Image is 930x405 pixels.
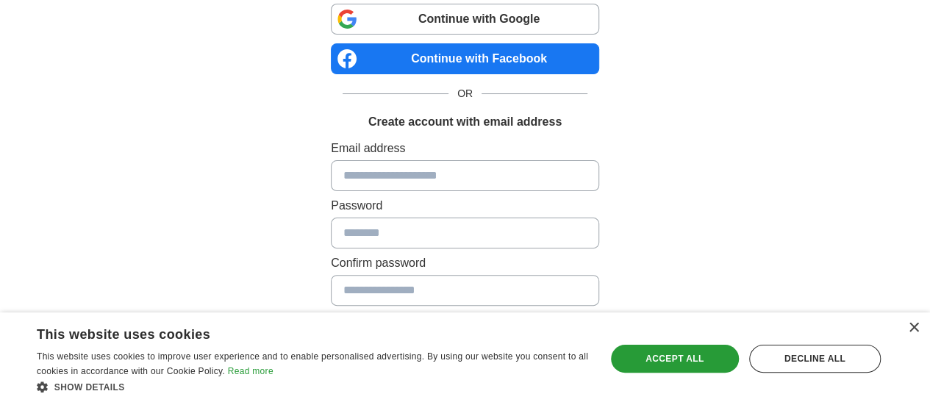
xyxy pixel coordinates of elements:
a: Continue with Google [331,4,599,35]
label: Email address [331,140,599,157]
span: This website uses cookies to improve user experience and to enable personalised advertising. By u... [37,351,588,376]
label: Confirm password [331,254,599,272]
h1: Create account with email address [368,113,562,131]
a: Read more, opens a new window [228,366,273,376]
label: Password [331,197,599,215]
div: This website uses cookies [37,321,552,343]
div: Accept all [611,345,739,373]
span: OR [448,86,482,101]
div: Show details [37,379,589,394]
span: Show details [54,382,125,393]
div: Decline all [749,345,881,373]
a: Continue with Facebook [331,43,599,74]
div: Close [908,323,919,334]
